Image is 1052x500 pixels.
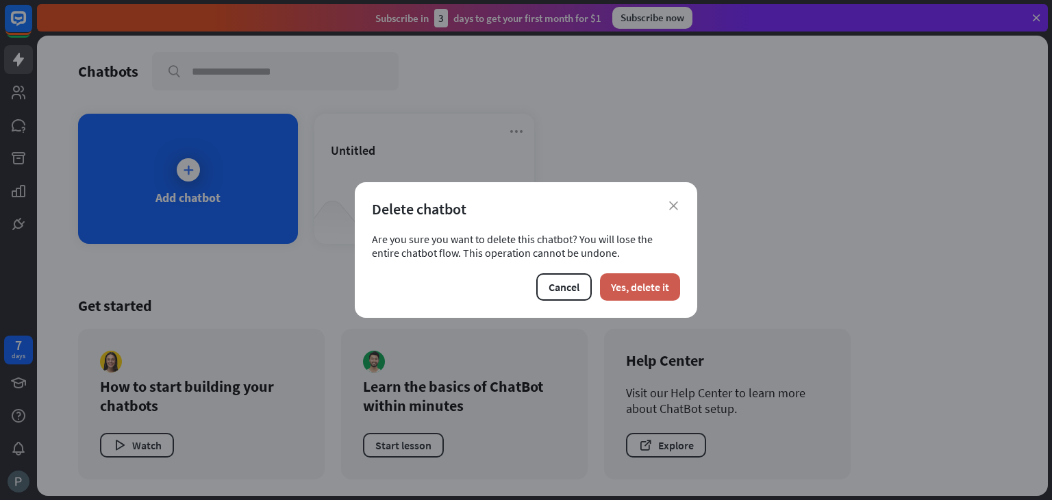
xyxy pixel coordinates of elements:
div: Are you sure you want to delete this chatbot? You will lose the entire chatbot flow. This operati... [372,232,680,260]
button: Cancel [536,273,592,301]
button: Yes, delete it [600,273,680,301]
button: Open LiveChat chat widget [11,5,52,47]
div: Delete chatbot [372,199,680,218]
i: close [669,201,678,210]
